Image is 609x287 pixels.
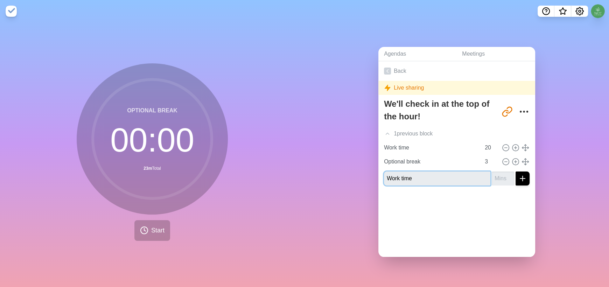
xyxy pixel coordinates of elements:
[482,155,499,169] input: Mins
[6,6,17,17] img: timeblocks logo
[378,81,535,95] div: Live sharing
[492,171,514,185] input: Mins
[378,127,535,141] div: 1 previous block
[384,171,490,185] input: Name
[517,105,531,119] button: More
[381,141,481,155] input: Name
[482,141,499,155] input: Mins
[554,6,571,17] button: What’s new
[500,105,514,119] button: Share link
[378,47,456,61] a: Agendas
[381,155,481,169] input: Name
[456,47,535,61] a: Meetings
[378,61,535,81] a: Back
[151,226,164,235] span: Start
[571,6,588,17] button: Settings
[538,6,554,17] button: Help
[134,220,170,241] button: Start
